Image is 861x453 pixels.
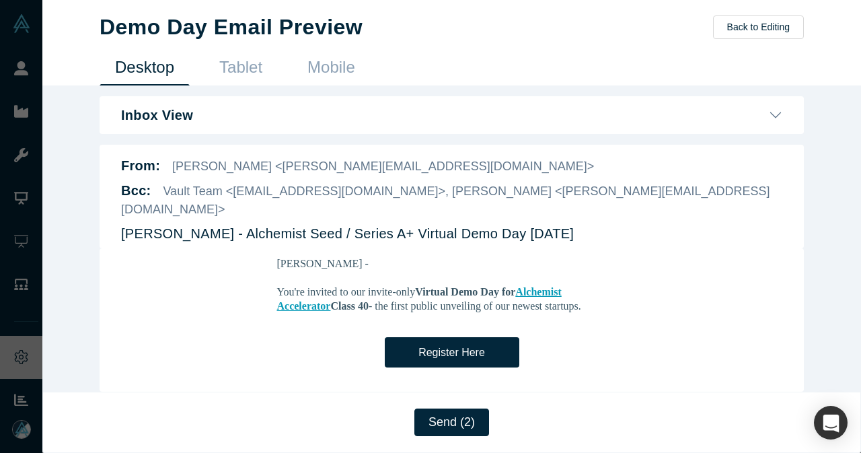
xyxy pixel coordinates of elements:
[121,107,193,123] b: Inbox View
[292,54,371,85] a: Mobile
[172,160,594,173] span: [PERSON_NAME] <[PERSON_NAME][EMAIL_ADDRESS][DOMAIN_NAME]>
[121,183,151,198] b: Bcc :
[121,107,782,123] button: Inbox View
[121,158,160,173] b: From:
[414,409,489,436] button: Send (2)
[121,223,574,244] p: [PERSON_NAME] - Alchemist Seed / Series A+ Virtual Demo Day [DATE]
[100,14,363,40] h1: Demo Day Email Preview
[121,248,782,381] iframe: DemoDay Email Preview
[121,184,770,216] span: Vault Team <[EMAIL_ADDRESS][DOMAIN_NAME]>, [PERSON_NAME] <[PERSON_NAME][EMAIL_ADDRESS][DOMAIN_NAME]>
[713,15,804,39] button: Back to Editing
[100,54,190,85] a: Desktop
[204,54,278,85] a: Tablet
